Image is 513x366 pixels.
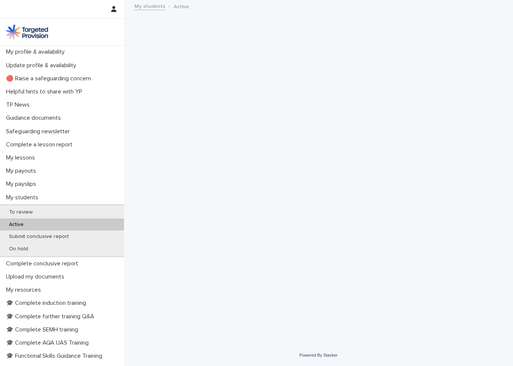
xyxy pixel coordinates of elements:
p: My payouts [3,167,42,175]
p: TP News [3,101,36,108]
p: To review [3,209,39,215]
p: Safeguarding newsletter [3,128,76,135]
p: Active [174,2,189,10]
p: Guidance documents [3,114,67,122]
a: Powered By Stacker [299,353,337,357]
p: Complete a lesson report [3,141,78,148]
img: M5nRWzHhSzIhMunXDL62 [6,24,48,39]
p: My resources [3,286,47,294]
p: 🎓 Complete induction training [3,300,92,307]
p: My payslips [3,181,42,188]
p: 🎓 Complete AQA UAS Training [3,339,95,346]
p: My students [3,194,44,201]
p: On hold [3,246,34,252]
p: Update profile & availability [3,62,82,69]
a: My students [134,2,165,10]
p: 🎓 Complete SEMH training [3,326,84,333]
p: Submit conclusive report [3,233,75,240]
p: My lessons [3,154,41,161]
p: My profile & availability [3,48,71,56]
p: Helpful hints to share with YP [3,88,88,95]
p: Active [3,221,30,228]
p: Complete conclusive report [3,260,84,267]
p: 🎓 Complete further training Q&A [3,313,100,320]
p: 🔴 Raise a safeguarding concern [3,75,97,82]
p: 🎓 Functional Skills Guidance Training [3,352,108,360]
p: Upload my documents [3,273,70,280]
